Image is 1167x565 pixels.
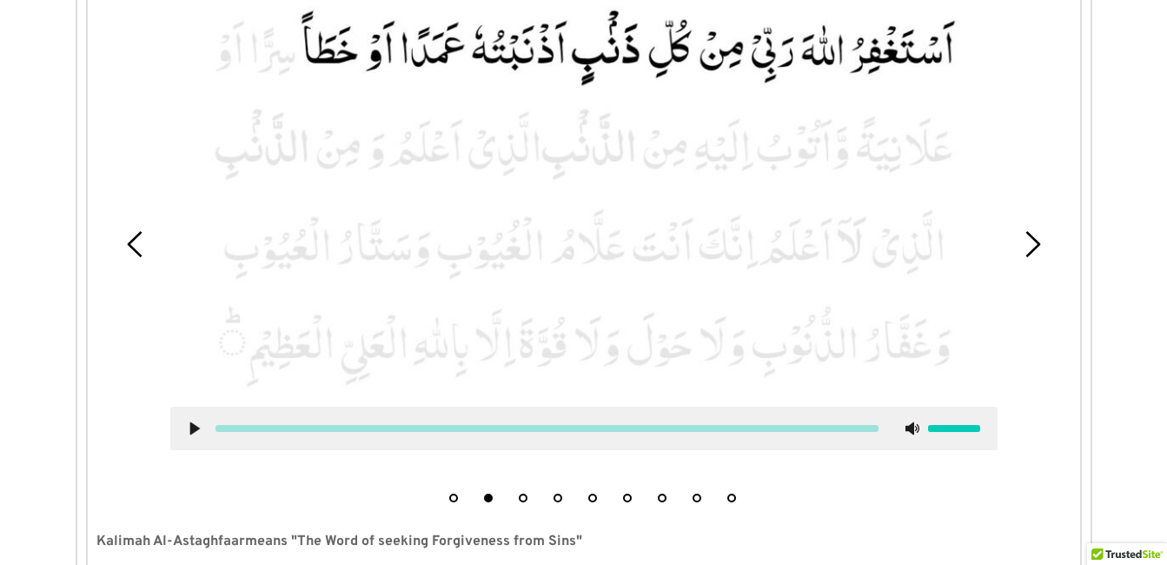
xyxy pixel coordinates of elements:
[623,494,632,502] button: 6 of 9
[449,494,458,502] button: 1 of 9
[588,494,597,502] button: 5 of 9
[693,494,701,502] button: 8 of 9
[554,494,562,502] button: 4 of 9
[245,533,582,550] strong: means "The Word of seeking Forgiveness from Sins"
[727,494,736,502] button: 9 of 9
[484,494,493,502] button: 2 of 9
[658,494,666,502] button: 7 of 9
[519,494,527,502] button: 3 of 9
[96,533,245,550] strong: Kalimah Al-Astaghfaar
